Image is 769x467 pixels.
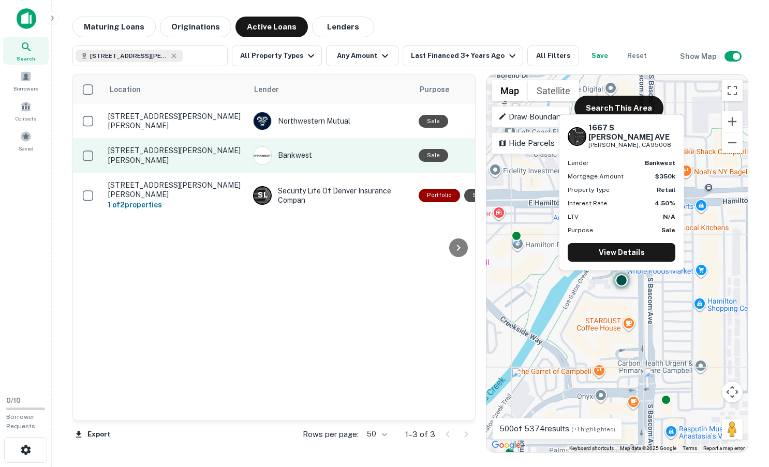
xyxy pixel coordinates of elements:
div: 50 [363,427,389,442]
span: Map data ©2025 Google [620,445,676,451]
img: Google [489,439,523,452]
a: Search [3,37,49,65]
span: Purpose [420,83,463,96]
h6: Show Map [680,51,718,62]
h6: 1667 S [PERSON_NAME] AVE [588,123,675,142]
button: Show satellite imagery [528,80,579,101]
p: Interest Rate [568,199,607,208]
button: Keyboard shortcuts [569,445,614,452]
p: [STREET_ADDRESS][PERSON_NAME][PERSON_NAME] [108,112,243,130]
span: [STREET_ADDRESS][PERSON_NAME] [90,51,168,61]
span: Contacts [16,114,36,123]
p: S L [258,190,267,201]
a: View Details [568,243,675,262]
p: Purpose [568,225,593,235]
span: (+1 highlighted) [571,426,615,432]
a: Borrowers [3,67,49,95]
a: Open this area in Google Maps (opens a new window) [489,439,523,452]
strong: bankwest [645,159,675,167]
p: Draw Boundary [498,111,563,123]
a: Report a map error [703,445,745,451]
button: Export [72,427,113,442]
p: LTV [568,212,579,221]
button: Map camera controls [722,382,743,402]
div: Sale [419,149,448,162]
iframe: Chat Widget [717,384,769,434]
img: capitalize-icon.png [17,8,36,29]
button: Active Loans [235,17,308,37]
div: Security Life Of Denver Insurance Compan [253,186,408,205]
p: 500 of 5374 results [499,423,615,435]
a: Terms (opens in new tab) [683,445,697,451]
h6: 1 of 2 properties [108,199,243,210]
button: Maturing Loans [72,17,156,37]
span: Saved [19,144,34,153]
a: Saved [3,127,49,155]
div: Bankwest [253,146,408,165]
strong: N/A [663,213,675,220]
button: Any Amount [326,46,398,66]
button: Lenders [312,17,374,37]
strong: 4.50% [655,200,675,207]
span: Search [17,54,35,63]
button: Zoom in [722,111,743,132]
span: 0 / 10 [6,397,21,404]
button: Originations [160,17,231,37]
p: Property Type [568,185,610,194]
p: Hide Parcels [498,137,563,149]
button: All Filters [527,46,579,66]
th: Purpose [413,75,499,104]
span: Lender [254,83,279,96]
div: Last Financed 3+ Years Ago [411,50,519,62]
p: 1–3 of 3 [405,428,435,441]
strong: Retail [657,186,675,193]
button: Show street map [492,80,528,101]
div: This is a portfolio loan with 2 properties [419,189,460,202]
button: Last Financed 3+ Years Ago [403,46,523,66]
span: Borrowers [13,84,38,93]
span: Borrower Requests [6,413,35,430]
button: Search This Area [574,96,663,120]
img: picture [254,112,271,130]
button: Save your search to get updates of matches that match your search criteria. [583,46,616,66]
strong: $350k [655,173,675,180]
p: Mortgage Amount [568,172,624,181]
button: Reset [620,46,654,66]
div: 0 0 [486,75,748,452]
p: Rows per page: [303,428,359,441]
p: [STREET_ADDRESS][PERSON_NAME][PERSON_NAME] [108,146,243,164]
div: Northwestern Mutual [253,112,408,130]
a: Contacts [3,97,49,125]
button: Toggle fullscreen view [722,80,743,101]
button: Zoom out [722,132,743,153]
span: Location [109,83,154,96]
button: All Property Types [232,46,322,66]
th: Lender [248,75,413,104]
th: Location [103,75,248,104]
p: Lender [568,158,589,168]
img: picture [254,147,271,164]
p: [STREET_ADDRESS][PERSON_NAME][PERSON_NAME] [108,180,243,199]
div: Sale [419,115,448,128]
strong: Sale [661,227,675,234]
p: [PERSON_NAME], CA95008 [588,140,675,150]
